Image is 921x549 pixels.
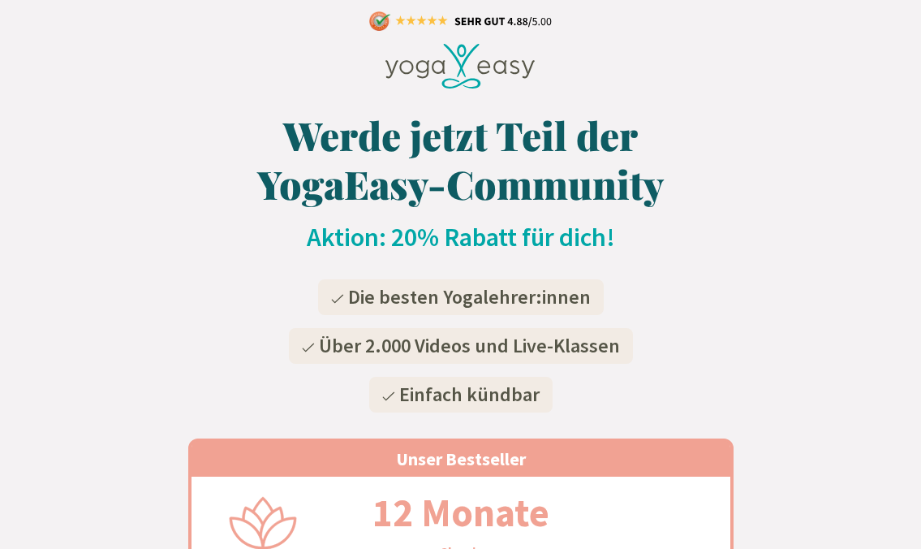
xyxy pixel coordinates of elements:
h2: 12 Monate [334,483,588,542]
span: Einfach kündbar [399,382,540,407]
h1: Werde jetzt Teil der YogaEasy-Community [188,110,734,208]
span: Die besten Yogalehrer:innen [348,284,591,309]
span: Über 2.000 Videos und Live-Klassen [319,333,620,358]
span: Unser Bestseller [396,447,526,470]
